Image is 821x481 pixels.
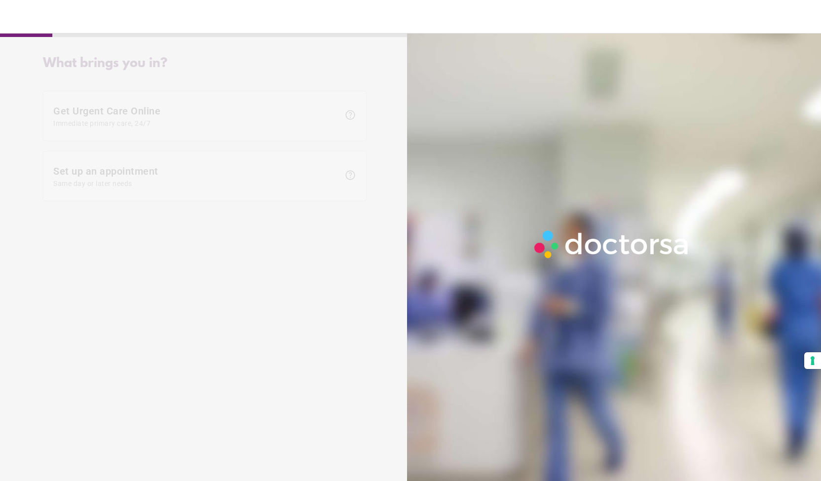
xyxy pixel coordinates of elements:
span: Get Urgent Care Online [53,105,339,127]
button: Your consent preferences for tracking technologies [804,352,821,369]
span: Immediate primary care, 24/7 [53,119,339,127]
img: Logo-Doctorsa-trans-White-partial-flat.png [530,226,694,262]
span: Set up an appointment [53,165,339,187]
span: Same day or later needs [53,180,339,187]
span: help [344,169,356,181]
div: What brings you in? [43,56,367,71]
span: help [344,109,356,121]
